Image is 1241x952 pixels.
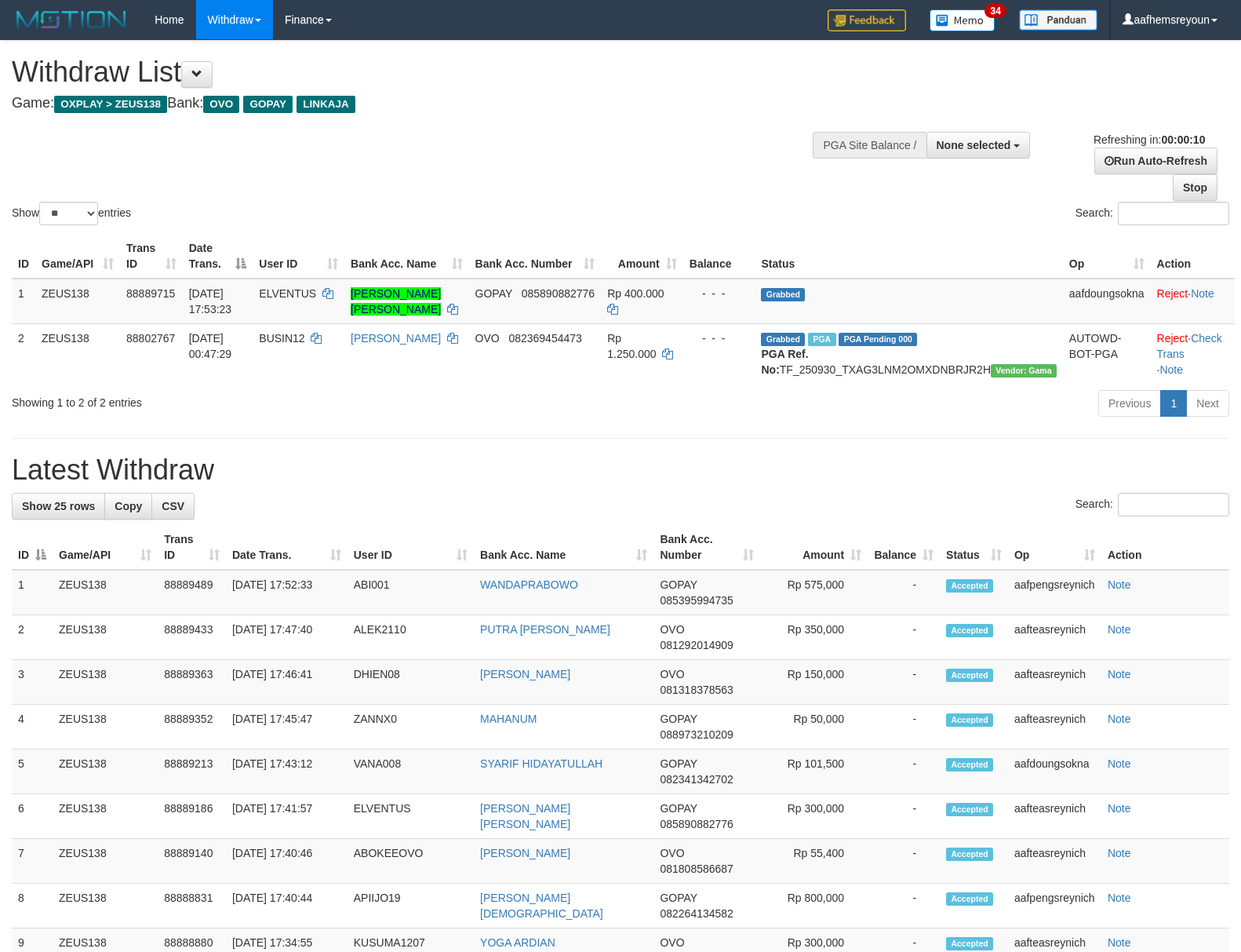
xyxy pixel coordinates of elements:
[158,570,226,615] td: 88889489
[660,578,697,591] span: GOPAY
[189,287,232,316] span: [DATE] 17:53:23
[1173,174,1217,201] a: Stop
[475,287,512,300] span: GOPAY
[755,323,1062,384] td: TF_250930_TXAG3LNM2OMXDNBRJR2H
[991,364,1057,378] span: Vendor URL: https://trx31.1velocity.biz
[660,594,733,607] span: Copy 085395994735 to clipboard
[480,892,603,920] a: [PERSON_NAME][DEMOGRAPHIC_DATA]
[1008,839,1101,884] td: aafteasreynich
[53,705,158,750] td: ZEUS138
[351,287,441,316] a: [PERSON_NAME] [PERSON_NAME]
[226,615,348,660] td: [DATE] 17:47:40
[226,525,348,570] th: Date Trans.: activate to sort column ascending
[259,332,304,345] span: BUSIN12
[984,4,1006,18] span: 34
[508,332,581,345] span: Copy 082369454473 to clipboard
[12,750,53,794] td: 5
[1108,802,1131,815] a: Note
[348,705,474,750] td: ZANNX0
[660,907,733,920] span: Copy 082264134582 to clipboard
[12,279,35,324] td: 1
[1157,287,1188,300] a: Reject
[607,287,664,300] span: Rp 400.000
[351,332,441,345] a: [PERSON_NAME]
[226,884,348,928] td: [DATE] 17:40:44
[226,794,348,839] td: [DATE] 17:41:57
[53,750,158,794] td: ZEUS138
[868,570,940,615] td: -
[12,884,53,928] td: 8
[480,623,610,636] a: PUTRA [PERSON_NAME]
[1008,705,1101,750] td: aafteasreynich
[158,750,226,794] td: 88889213
[660,713,697,725] span: GOPAY
[53,884,158,928] td: ZEUS138
[760,705,868,750] td: Rp 50,000
[1108,757,1131,770] a: Note
[226,839,348,884] td: [DATE] 17:40:46
[480,668,570,680] a: [PERSON_NAME]
[868,750,940,794] td: -
[12,660,53,705] td: 3
[126,332,175,345] span: 88802767
[39,202,98,225] select: Showentries
[660,684,733,696] span: Copy 081318378563 to clipboard
[1151,323,1235,384] td: · ·
[348,839,474,884] td: ABOKEEOVO
[1063,279,1151,324] td: aafdoungsokna
[1118,202,1229,225] input: Search:
[1118,493,1229,516] input: Search:
[660,863,733,875] span: Copy 081808586687 to clipboard
[760,884,868,928] td: Rp 800,000
[126,287,175,300] span: 88889715
[35,234,120,279] th: Game/API: activate to sort column ascending
[868,884,940,928] td: -
[1008,615,1101,660] td: aafteasreynich
[660,773,733,786] span: Copy 082341342702 to clipboard
[104,493,152,520] a: Copy
[474,525,653,570] th: Bank Acc. Name: activate to sort column ascending
[946,937,993,950] span: Accepted
[926,132,1031,159] button: None selected
[53,839,158,884] td: ZEUS138
[12,202,131,225] label: Show entries
[1008,570,1101,615] td: aafpengsreynich
[760,794,868,839] td: Rp 300,000
[1151,279,1235,324] td: ·
[1108,623,1131,636] a: Note
[253,234,344,279] th: User ID: activate to sort column ascending
[54,96,167,113] span: OXPLAY > ZEUS138
[813,132,926,159] div: PGA Site Balance /
[12,493,105,520] a: Show 25 rows
[607,332,656,360] span: Rp 1.250.000
[53,570,158,615] td: ZEUS138
[12,525,53,570] th: ID: activate to sort column descending
[1008,794,1101,839] td: aafteasreynich
[1075,202,1229,225] label: Search:
[226,750,348,794] td: [DATE] 17:43:12
[1008,525,1101,570] th: Op: activate to sort column ascending
[158,794,226,839] td: 88889186
[868,839,940,884] td: -
[22,500,95,512] span: Show 25 rows
[348,615,474,660] td: ALEK2110
[348,525,474,570] th: User ID: activate to sort column ascending
[660,623,684,636] span: OVO
[348,570,474,615] td: ABI001
[348,884,474,928] td: APIIJO19
[53,660,158,705] td: ZEUS138
[297,96,355,113] span: LINKAJA
[660,892,697,904] span: GOPAY
[1161,133,1205,146] strong: 00:00:10
[53,794,158,839] td: ZEUS138
[480,578,578,591] a: WANDAPRABOWO
[226,705,348,750] td: [DATE] 17:45:47
[1191,287,1214,300] a: Note
[690,330,749,346] div: - - -
[35,279,120,324] td: ZEUS138
[1186,390,1229,417] a: Next
[348,660,474,705] td: DHIEN08
[760,615,868,660] td: Rp 350,000
[12,8,131,31] img: MOTION_logo.png
[1108,936,1131,949] a: Note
